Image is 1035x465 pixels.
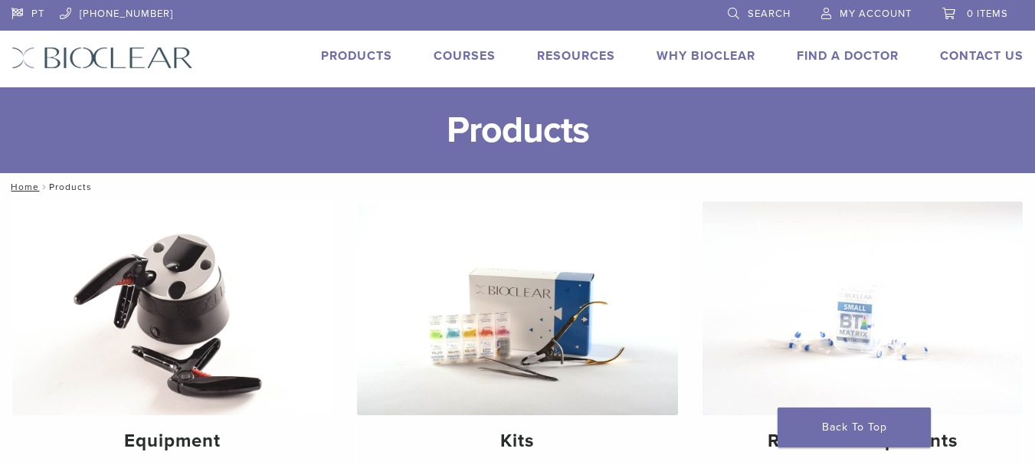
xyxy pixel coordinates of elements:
[703,201,1023,415] img: Reorder Components
[657,48,755,64] a: Why Bioclear
[25,427,320,455] h4: Equipment
[357,201,677,415] img: Kits
[797,48,899,64] a: Find A Doctor
[357,201,677,465] a: Kits
[778,408,931,447] a: Back To Top
[11,47,193,69] img: Bioclear
[12,201,332,465] a: Equipment
[967,8,1008,20] span: 0 items
[748,8,791,20] span: Search
[940,48,1024,64] a: Contact Us
[703,201,1023,465] a: Reorder Components
[840,8,912,20] span: My Account
[434,48,496,64] a: Courses
[39,183,49,191] span: /
[6,182,39,192] a: Home
[321,48,392,64] a: Products
[12,201,332,415] img: Equipment
[369,427,665,455] h4: Kits
[715,427,1010,455] h4: Reorder Components
[537,48,615,64] a: Resources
